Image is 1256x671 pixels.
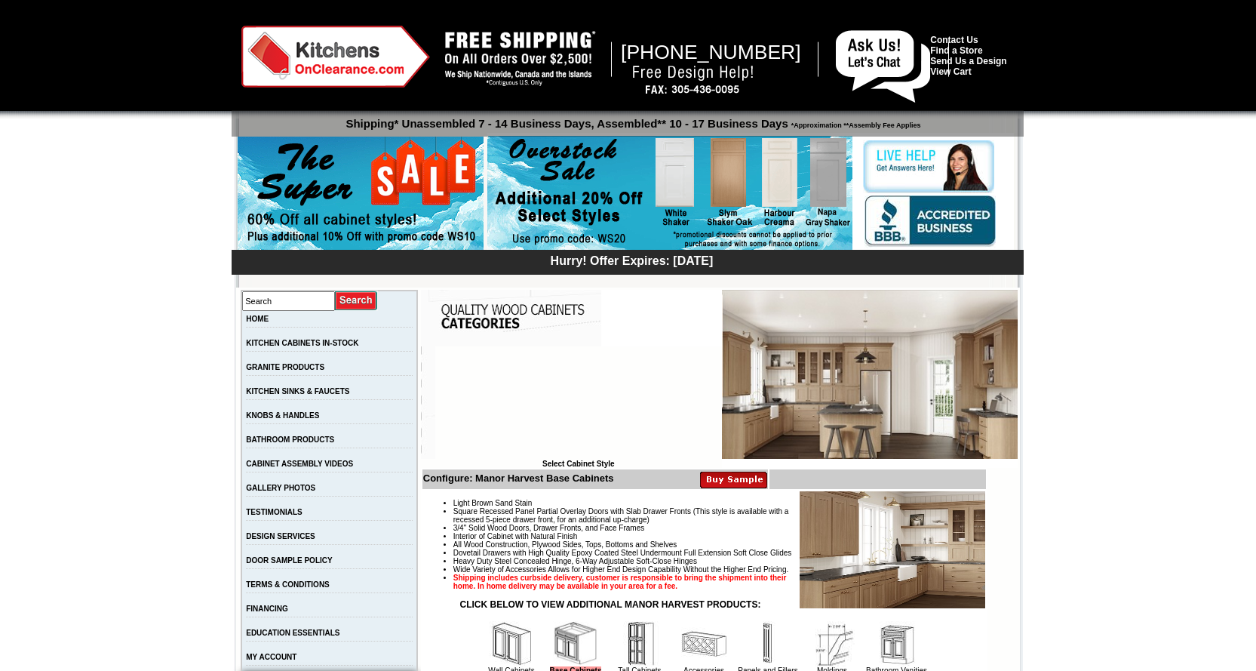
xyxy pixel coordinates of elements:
a: TESTIMONIALS [246,508,302,516]
span: Wide Variety of Accessories Allows for Higher End Design Capability Without the Higher End Pricing. [453,565,788,574]
span: Interior of Cabinet with Natural Finish [453,532,578,540]
a: EDUCATION ESSENTIALS [246,629,339,637]
strong: Shipping includes curbside delivery, customer is responsible to bring the shipment into their hom... [453,574,787,590]
a: BATHROOM PRODUCTS [246,436,334,444]
img: Manor Harvest [722,290,1018,459]
img: Kitchens on Clearance Logo [241,26,430,88]
img: Accessories [681,621,726,666]
span: Heavy Duty Steel Concealed Hinge, 6-Way Adjustable Soft-Close Hinges [453,557,697,565]
a: View Cart [930,66,971,77]
strong: CLICK BELOW TO VIEW ADDITIONAL MANOR HARVEST PRODUCTS: [460,599,761,610]
img: Wall Cabinets [489,621,534,666]
a: KITCHEN SINKS & FAUCETS [246,387,349,396]
a: Send Us a Design [930,56,1006,66]
span: All Wood Construction, Plywood Sides, Tops, Bottoms and Shelves [453,540,677,549]
img: Product Image [800,491,985,608]
img: Bathroom Vanities [874,621,919,666]
span: Dovetail Drawers with High Quality Epoxy Coated Steel Undermount Full Extension Soft Close Glides [453,549,792,557]
p: Shipping* Unassembled 7 - 14 Business Days, Assembled** 10 - 17 Business Days [239,110,1024,130]
b: Configure: Manor Harvest Base Cabinets [423,472,614,484]
div: Hurry! Offer Expires: [DATE] [239,252,1024,268]
span: Light Brown Sand Stain [453,499,533,507]
a: MY ACCOUNT [246,653,296,661]
img: Tall Cabinets [617,621,662,666]
a: Contact Us [930,35,978,45]
span: [PHONE_NUMBER] [621,41,801,63]
a: KNOBS & HANDLES [246,411,319,420]
a: FINANCING [246,605,288,613]
img: Base Cabinets [553,621,598,666]
img: Moldings [809,621,855,666]
a: DESIGN SERVICES [246,532,315,540]
span: *Approximation **Assembly Fee Applies [788,118,921,129]
span: 3/4" Solid Wood Doors, Drawer Fronts, and Face Frames [453,524,644,532]
span: Square Recessed Panel Partial Overlay Doors with Slab Drawer Fronts (This style is available with... [453,507,789,524]
a: TERMS & CONDITIONS [246,580,330,589]
img: Panels and Fillers [745,621,791,666]
b: Select Cabinet Style [542,460,615,468]
a: KITCHEN CABINETS IN-STOCK [246,339,358,347]
iframe: Browser incompatible [435,346,722,460]
input: Submit [335,291,378,311]
a: DOOR SAMPLE POLICY [246,556,332,565]
a: Find a Store [930,45,982,56]
a: CABINET ASSEMBLY VIDEOS [246,460,353,468]
a: GRANITE PRODUCTS [246,363,324,371]
a: HOME [246,315,269,323]
a: GALLERY PHOTOS [246,484,315,492]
